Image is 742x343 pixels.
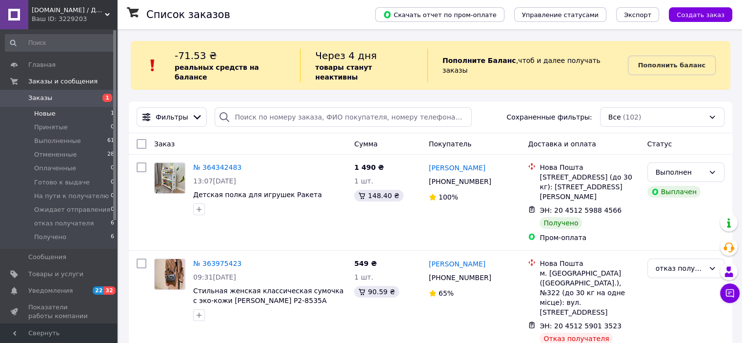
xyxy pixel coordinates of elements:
[442,57,516,64] b: Пополните Баланс
[32,6,105,15] span: 099.com.ua / ДЕВЯНОСТО ДЕВЯТЬ: интернет-магазин бытовых товаров.
[93,286,104,295] span: 22
[656,263,704,274] div: отказ получателя
[215,107,472,127] input: Поиск по номеру заказа, ФИО покупателя, номеру телефона, Email, номеру накладной
[375,7,504,22] button: Скачать отчет по пром-оплате
[104,286,115,295] span: 32
[111,192,114,201] span: 0
[154,259,185,290] a: Фото товару
[28,286,73,295] span: Уведомления
[429,259,485,269] a: [PERSON_NAME]
[354,163,384,171] span: 1 490 ₴
[28,303,90,321] span: Показатели работы компании
[427,175,493,188] div: [PHONE_NUMBER]
[154,162,185,194] a: Фото товару
[720,283,740,303] button: Чат с покупателем
[28,253,66,262] span: Сообщения
[111,233,114,242] span: 6
[193,177,236,185] span: 13:07[DATE]
[354,177,373,185] span: 1 шт.
[5,34,115,52] input: Поиск
[28,77,98,86] span: Заказы и сообщения
[638,61,705,69] b: Пополнить баланс
[616,7,659,22] button: Экспорт
[540,206,622,214] span: ЭН: 20 4512 5988 4566
[669,7,732,22] button: Создать заказ
[111,109,114,118] span: 1
[146,9,230,20] h1: Список заказов
[155,259,185,289] img: Фото товару
[175,50,217,61] span: -71.53 ₴
[34,192,109,201] span: На пути к получателю
[624,11,651,19] span: Экспорт
[540,259,639,268] div: Нова Пошта
[155,163,185,193] img: Фото товару
[34,123,68,132] span: Принятые
[28,94,52,102] span: Заказы
[647,186,701,198] div: Выплачен
[429,163,485,173] a: [PERSON_NAME]
[383,10,497,19] span: Скачать отчет по пром-оплате
[439,289,454,297] span: 65%
[34,137,81,145] span: Выполненные
[540,268,639,317] div: м. [GEOGRAPHIC_DATA] ([GEOGRAPHIC_DATA].), №322 (до 30 кг на одне місце): вул. [STREET_ADDRESS]
[107,150,114,159] span: 28
[28,270,83,279] span: Товары и услуги
[111,164,114,173] span: 0
[193,163,241,171] a: № 364342483
[540,322,622,330] span: ЭН: 20 4512 5901 3523
[427,271,493,284] div: [PHONE_NUMBER]
[540,172,639,202] div: [STREET_ADDRESS] (до 30 кг): [STREET_ADDRESS][PERSON_NAME]
[34,109,56,118] span: Новые
[111,123,114,132] span: 0
[354,260,377,267] span: 549 ₴
[623,113,642,121] span: (102)
[514,7,606,22] button: Управление статусами
[528,140,596,148] span: Доставка и оплата
[111,205,114,214] span: 0
[354,286,399,298] div: 90.59 ₴
[427,49,628,82] div: , чтоб и далее получать заказы
[439,193,458,201] span: 100%
[354,273,373,281] span: 1 шт.
[315,50,377,61] span: Через 4 дня
[34,205,110,214] span: Ожидает отправления
[107,137,114,145] span: 61
[193,191,322,199] a: Детская полка для игрушек Ракета
[156,112,188,122] span: Фильтры
[111,178,114,187] span: 0
[540,233,639,242] div: Пром-оплата
[540,217,582,229] div: Получено
[111,219,114,228] span: 6
[506,112,592,122] span: Сохраненные фильтры:
[659,10,732,18] a: Создать заказ
[34,178,90,187] span: Готово к выдаче
[145,58,160,73] img: :exclamation:
[34,219,94,228] span: отказ получателя
[193,273,236,281] span: 09:31[DATE]
[540,162,639,172] div: Нова Пошта
[429,140,472,148] span: Покупатель
[677,11,724,19] span: Создать заказ
[34,164,76,173] span: Оплаченные
[102,94,112,102] span: 1
[315,63,372,81] b: товары станут неактивны
[628,56,716,75] a: Пополнить баланс
[608,112,621,122] span: Все
[522,11,599,19] span: Управление статусами
[656,167,704,178] div: Выполнен
[354,190,403,202] div: 148.40 ₴
[34,150,77,159] span: Отмененные
[32,15,117,23] div: Ваш ID: 3229203
[34,233,66,242] span: Получено
[28,61,56,69] span: Главная
[354,140,378,148] span: Сумма
[193,287,343,304] a: Стильная женская классическая сумочка с эко-кожи [PERSON_NAME] P2-8535A
[647,140,672,148] span: Статус
[175,63,259,81] b: реальных средств на балансе
[193,260,241,267] a: № 363975423
[154,140,175,148] span: Заказ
